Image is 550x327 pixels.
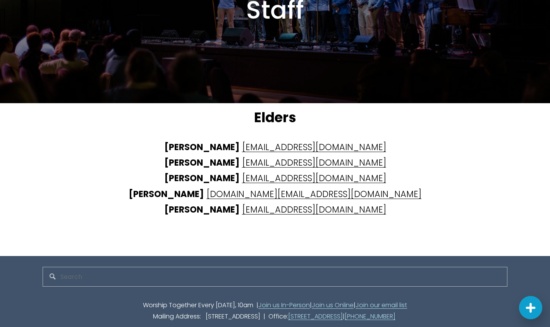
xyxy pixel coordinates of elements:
a: [EMAIL_ADDRESS][DOMAIN_NAME] [242,141,386,153]
strong: [PERSON_NAME] [164,203,240,216]
a: Join us Online [312,300,354,311]
a: [STREET_ADDRESS] [288,311,343,322]
p: Worship Together Every [DATE], 10am | | | Mailing Address: [STREET_ADDRESS] | Office: | [43,300,507,322]
a: [EMAIL_ADDRESS][DOMAIN_NAME] [242,172,386,184]
strong: [PERSON_NAME] [164,156,240,169]
a: [DOMAIN_NAME][EMAIL_ADDRESS][DOMAIN_NAME] [206,188,421,200]
strong: [PERSON_NAME] [129,188,204,200]
a: Join us In-Person [258,300,310,311]
a: Join our email list [356,300,407,311]
a: [EMAIL_ADDRESS][DOMAIN_NAME] [242,203,386,216]
input: Search [43,267,507,287]
a: [EMAIL_ADDRESS][DOMAIN_NAME] [242,156,386,169]
strong: [PERSON_NAME] [164,141,240,153]
strong: Elders [254,108,296,127]
a: [PHONE_NUMBER] [345,311,395,322]
strong: [PERSON_NAME] [164,172,240,184]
